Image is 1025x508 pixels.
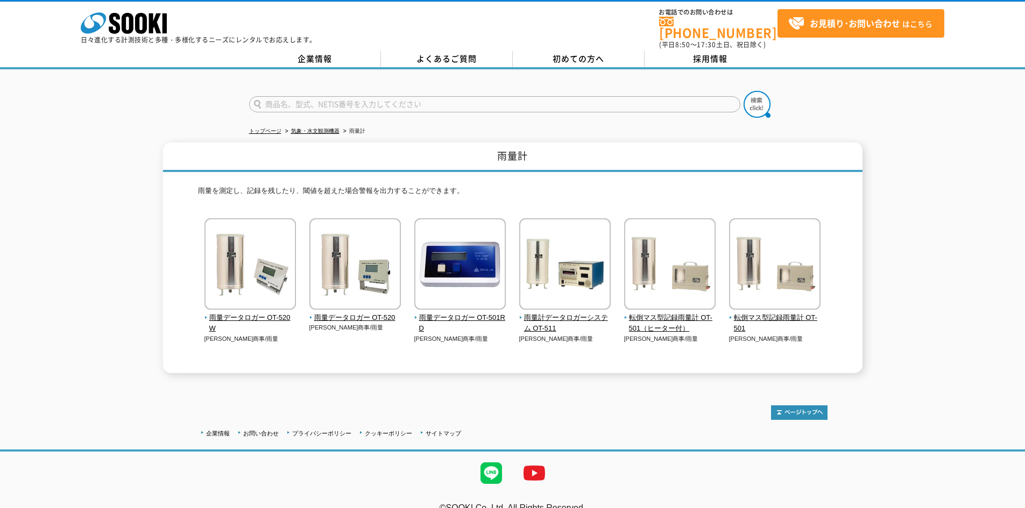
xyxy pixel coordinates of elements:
img: 雨量データロガー OT-501RD [414,218,506,312]
img: 雨量データロガー OT-520W [204,218,296,312]
a: 雨量計データロガーシステム OT-511 [519,302,611,334]
img: 転倒マス型記録雨量計 OT-501 [729,218,821,312]
span: 17:30 [697,40,716,49]
span: お電話でのお問い合わせは [659,9,777,16]
span: 8:50 [675,40,690,49]
img: 雨量計データロガーシステム OT-511 [519,218,611,312]
p: [PERSON_NAME]商事/雨量 [519,334,611,344]
h1: 雨量計 [163,142,863,172]
span: (平日 ～ 土日、祝日除く) [659,40,766,49]
a: 転倒マス型記録雨量計 OT-501（ヒーター付） [624,302,716,334]
a: トップページ [249,128,281,134]
p: [PERSON_NAME]商事/雨量 [414,334,506,344]
span: 雨量データロガー OT-501RD [414,312,506,335]
img: トップページへ [771,405,828,420]
a: お問い合わせ [243,430,279,437]
a: クッキーポリシー [365,430,412,437]
a: 雨量データロガー OT-501RD [414,302,506,334]
img: LINE [470,452,513,495]
a: 気象・水文観測機器 [291,128,340,134]
p: [PERSON_NAME]商事/雨量 [204,334,296,344]
a: 雨量データロガー OT-520W [204,302,296,334]
a: 採用情報 [645,51,776,67]
p: [PERSON_NAME]商事/雨量 [309,323,401,332]
span: 転倒マス型記録雨量計 OT-501 [729,312,821,335]
img: btn_search.png [744,91,770,118]
p: 雨量を測定し、記録を残したり、閾値を超えた場合警報を出力することができます。 [198,185,828,202]
span: 初めての方へ [553,53,604,65]
p: [PERSON_NAME]商事/雨量 [624,334,716,344]
img: 転倒マス型記録雨量計 OT-501（ヒーター付） [624,218,716,312]
a: 企業情報 [206,430,230,437]
span: 転倒マス型記録雨量計 OT-501（ヒーター付） [624,312,716,335]
img: YouTube [513,452,556,495]
a: 雨量データロガー OT-520 [309,302,401,324]
input: 商品名、型式、NETIS番号を入力してください [249,96,740,112]
strong: お見積り･お問い合わせ [810,17,900,30]
a: 企業情報 [249,51,381,67]
p: [PERSON_NAME]商事/雨量 [729,334,821,344]
a: プライバシーポリシー [292,430,351,437]
a: お見積り･お問い合わせはこちら [777,9,944,38]
p: 日々進化する計測技術と多種・多様化するニーズにレンタルでお応えします。 [81,37,316,43]
a: 初めての方へ [513,51,645,67]
span: はこちら [788,16,932,32]
a: よくあるご質問 [381,51,513,67]
span: 雨量計データロガーシステム OT-511 [519,312,611,335]
img: 雨量データロガー OT-520 [309,218,401,312]
a: サイトマップ [426,430,461,437]
li: 雨量計 [341,126,365,137]
a: [PHONE_NUMBER] [659,17,777,39]
span: 雨量データロガー OT-520W [204,312,296,335]
a: 転倒マス型記録雨量計 OT-501 [729,302,821,334]
span: 雨量データロガー OT-520 [309,312,401,324]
